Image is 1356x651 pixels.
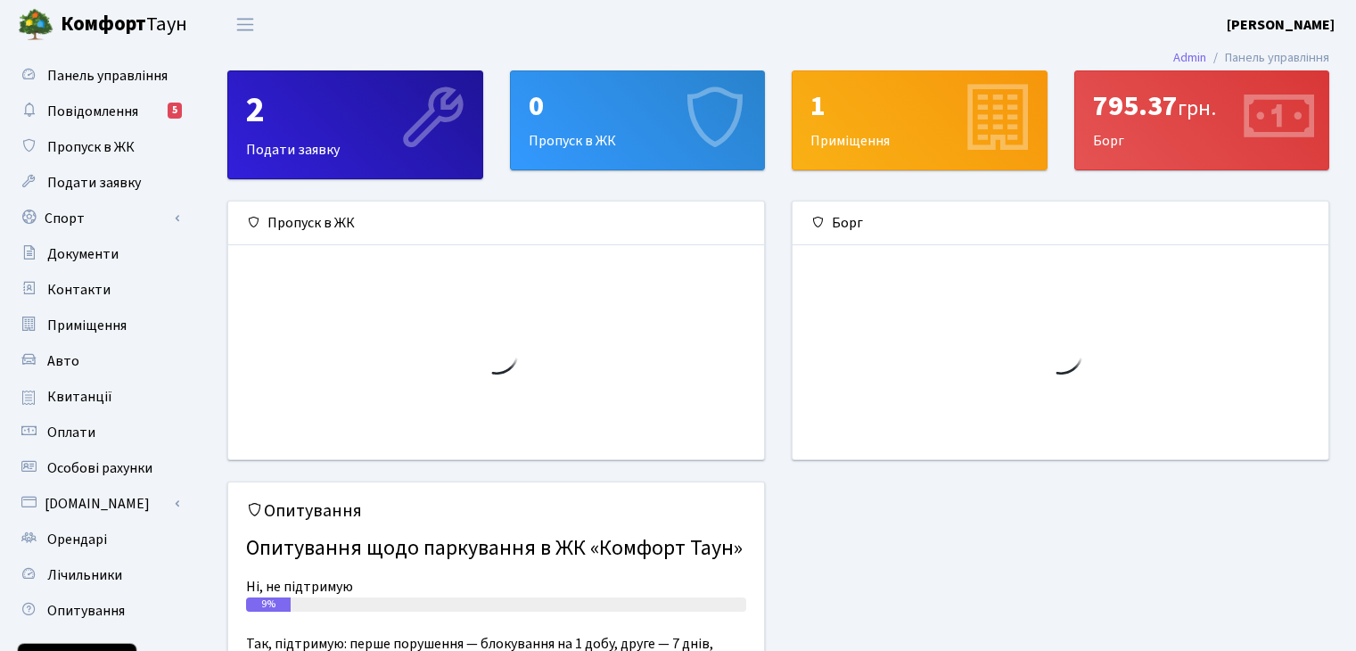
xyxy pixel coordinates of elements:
a: Документи [9,236,187,272]
a: 0Пропуск в ЖК [510,70,766,170]
div: 2 [246,89,464,132]
div: Борг [793,202,1328,245]
li: Панель управління [1206,48,1329,68]
a: Авто [9,343,187,379]
a: Пропуск в ЖК [9,129,187,165]
a: 1Приміщення [792,70,1048,170]
b: Комфорт [61,10,146,38]
a: Контакти [9,272,187,308]
a: Особові рахунки [9,450,187,486]
h5: Опитування [246,500,746,522]
nav: breadcrumb [1146,39,1356,77]
span: Опитування [47,601,125,621]
span: Контакти [47,280,111,300]
a: [PERSON_NAME] [1227,14,1335,36]
span: Квитанції [47,387,112,407]
span: Орендарі [47,530,107,549]
a: Лічильники [9,557,187,593]
div: 795.37 [1093,89,1311,123]
div: 0 [529,89,747,123]
div: Борг [1075,71,1329,169]
div: Приміщення [793,71,1047,169]
a: Орендарі [9,522,187,557]
a: Спорт [9,201,187,236]
a: Оплати [9,415,187,450]
div: 1 [810,89,1029,123]
span: Подати заявку [47,173,141,193]
span: Пропуск в ЖК [47,137,135,157]
div: 9% [246,597,291,612]
a: Квитанції [9,379,187,415]
a: Опитування [9,593,187,629]
span: Особові рахунки [47,458,152,478]
a: Подати заявку [9,165,187,201]
div: 5 [168,103,182,119]
span: Повідомлення [47,102,138,121]
div: Пропуск в ЖК [511,71,765,169]
a: 2Подати заявку [227,70,483,179]
b: [PERSON_NAME] [1227,15,1335,35]
div: Подати заявку [228,71,482,178]
span: Документи [47,244,119,264]
a: [DOMAIN_NAME] [9,486,187,522]
span: Оплати [47,423,95,442]
a: Приміщення [9,308,187,343]
img: logo.png [18,7,53,43]
span: Приміщення [47,316,127,335]
span: Лічильники [47,565,122,585]
span: Авто [47,351,79,371]
a: Admin [1173,48,1206,67]
span: грн. [1178,93,1216,124]
div: Пропуск в ЖК [228,202,764,245]
a: Повідомлення5 [9,94,187,129]
div: Ні, не підтримую [246,576,746,597]
a: Панель управління [9,58,187,94]
h4: Опитування щодо паркування в ЖК «Комфорт Таун» [246,529,746,569]
span: Таун [61,10,187,40]
button: Переключити навігацію [223,10,267,39]
span: Панель управління [47,66,168,86]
